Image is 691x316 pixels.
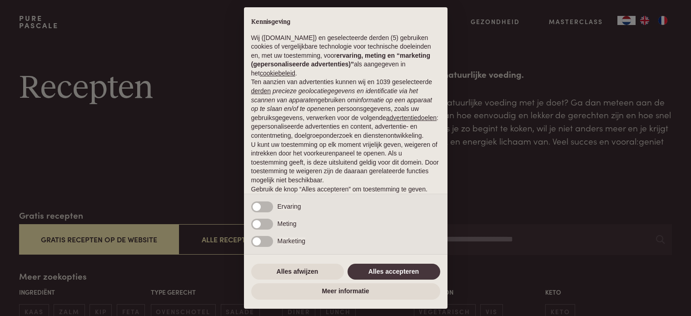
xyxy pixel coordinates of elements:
[251,18,440,26] h2: Kennisgeving
[278,203,301,210] span: Ervaring
[251,96,432,113] em: informatie op een apparaat op te slaan en/of te openen
[251,185,440,212] p: Gebruik de knop “Alles accepteren” om toestemming te geven. Gebruik de knop “Alles afwijzen” om d...
[251,87,418,104] em: precieze geolocatiegegevens en identificatie via het scannen van apparaten
[278,237,305,245] span: Marketing
[251,87,271,96] button: derden
[251,78,440,140] p: Ten aanzien van advertenties kunnen wij en 1039 geselecteerde gebruiken om en persoonsgegevens, z...
[251,140,440,185] p: U kunt uw toestemming op elk moment vrijelijk geven, weigeren of intrekken door het voorkeurenpan...
[251,283,440,300] button: Meer informatie
[278,220,297,227] span: Meting
[251,52,430,68] strong: ervaring, meting en “marketing (gepersonaliseerde advertenties)”
[386,114,437,123] button: advertentiedoelen
[348,264,440,280] button: Alles accepteren
[260,70,295,77] a: cookiebeleid
[251,264,344,280] button: Alles afwijzen
[251,34,440,78] p: Wij ([DOMAIN_NAME]) en geselecteerde derden (5) gebruiken cookies of vergelijkbare technologie vo...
